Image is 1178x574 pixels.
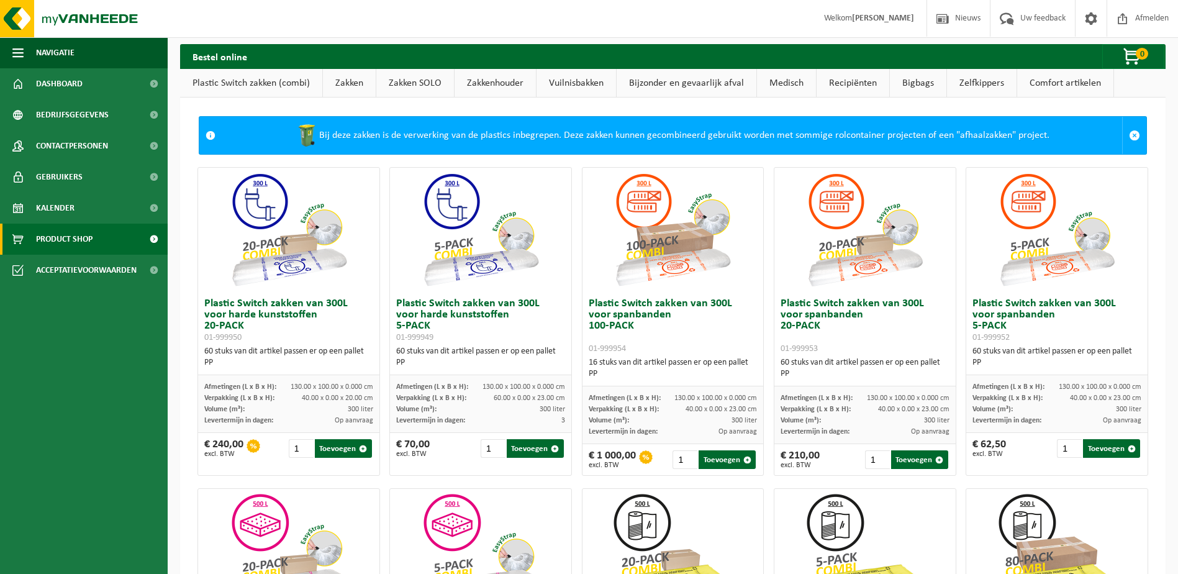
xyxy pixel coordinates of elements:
input: 1 [865,450,890,469]
button: Toevoegen [1083,439,1140,458]
input: 1 [289,439,314,458]
a: Recipiënten [817,69,889,98]
span: 300 liter [924,417,949,424]
img: 01-999952 [995,168,1119,292]
div: PP [781,368,949,380]
span: 40.00 x 0.00 x 20.00 cm [302,394,373,402]
span: 01-999950 [204,333,242,342]
span: excl. BTW [204,450,243,458]
span: 130.00 x 100.00 x 0.000 cm [483,383,565,391]
div: 60 stuks van dit artikel passen er op een pallet [204,346,373,368]
img: 01-999950 [227,168,351,292]
span: Gebruikers [36,162,83,193]
span: Contactpersonen [36,130,108,162]
a: Zakken [323,69,376,98]
span: Op aanvraag [911,428,949,435]
a: Plastic Switch zakken (combi) [180,69,322,98]
div: € 62,50 [972,439,1006,458]
div: 60 stuks van dit artikel passen er op een pallet [781,357,949,380]
span: Volume (m³): [396,406,437,413]
img: WB-0240-HPE-GN-50.png [294,123,319,148]
span: Verpakking (L x B x H): [204,394,274,402]
a: Zelfkippers [947,69,1017,98]
span: 40.00 x 0.00 x 23.00 cm [686,406,757,413]
span: Afmetingen (L x B x H): [204,383,276,391]
a: Medisch [757,69,816,98]
button: Toevoegen [891,450,948,469]
span: 130.00 x 100.00 x 0.000 cm [1059,383,1141,391]
span: 3 [561,417,565,424]
span: 130.00 x 100.00 x 0.000 cm [867,394,949,402]
span: Acceptatievoorwaarden [36,255,137,286]
div: € 240,00 [204,439,243,458]
button: Toevoegen [699,450,756,469]
span: 01-999954 [589,344,626,353]
span: Verpakking (L x B x H): [972,394,1043,402]
div: 60 stuks van dit artikel passen er op een pallet [396,346,565,368]
span: Levertermijn in dagen: [396,417,465,424]
input: 1 [673,450,697,469]
span: Volume (m³): [589,417,629,424]
div: PP [589,368,758,380]
div: 60 stuks van dit artikel passen er op een pallet [972,346,1141,368]
h3: Plastic Switch zakken van 300L voor spanbanden 100-PACK [589,298,758,354]
span: excl. BTW [972,450,1006,458]
input: 1 [481,439,505,458]
span: 300 liter [732,417,757,424]
input: 1 [1057,439,1082,458]
a: Sluit melding [1122,117,1146,154]
h3: Plastic Switch zakken van 300L voor harde kunststoffen 20-PACK [204,298,373,343]
button: Toevoegen [315,439,372,458]
span: 130.00 x 100.00 x 0.000 cm [674,394,757,402]
span: Op aanvraag [335,417,373,424]
a: Zakken SOLO [376,69,454,98]
span: 01-999953 [781,344,818,353]
span: 300 liter [1116,406,1141,413]
img: 01-999949 [419,168,543,292]
span: Afmetingen (L x B x H): [589,394,661,402]
span: Verpakking (L x B x H): [396,394,466,402]
div: PP [972,357,1141,368]
span: Afmetingen (L x B x H): [972,383,1044,391]
div: PP [204,357,373,368]
span: Volume (m³): [781,417,821,424]
div: PP [396,357,565,368]
span: Product Shop [36,224,93,255]
span: Volume (m³): [204,406,245,413]
span: 40.00 x 0.00 x 23.00 cm [1070,394,1141,402]
span: 300 liter [348,406,373,413]
h3: Plastic Switch zakken van 300L voor spanbanden 20-PACK [781,298,949,354]
img: 01-999954 [610,168,735,292]
span: 40.00 x 0.00 x 23.00 cm [878,406,949,413]
span: Bedrijfsgegevens [36,99,109,130]
div: 16 stuks van dit artikel passen er op een pallet [589,357,758,380]
span: Levertermijn in dagen: [589,428,658,435]
span: Op aanvraag [718,428,757,435]
span: 0 [1136,48,1148,60]
strong: [PERSON_NAME] [852,14,914,23]
span: excl. BTW [589,462,636,469]
button: 0 [1102,44,1164,69]
span: Levertermijn in dagen: [204,417,273,424]
span: Afmetingen (L x B x H): [781,394,853,402]
span: 300 liter [540,406,565,413]
h2: Bestel online [180,44,260,68]
span: 60.00 x 0.00 x 23.00 cm [494,394,565,402]
span: 01-999952 [972,333,1010,342]
img: 01-999953 [803,168,927,292]
span: Levertermijn in dagen: [972,417,1041,424]
span: 130.00 x 100.00 x 0.000 cm [291,383,373,391]
a: Bijzonder en gevaarlijk afval [617,69,756,98]
h3: Plastic Switch zakken van 300L voor harde kunststoffen 5-PACK [396,298,565,343]
div: € 210,00 [781,450,820,469]
a: Vuilnisbakken [537,69,616,98]
span: Op aanvraag [1103,417,1141,424]
div: Bij deze zakken is de verwerking van de plastics inbegrepen. Deze zakken kunnen gecombineerd gebr... [222,117,1122,154]
span: Kalender [36,193,75,224]
span: Volume (m³): [972,406,1013,413]
a: Zakkenhouder [455,69,536,98]
span: excl. BTW [781,462,820,469]
a: Bigbags [890,69,946,98]
span: 01-999949 [396,333,433,342]
span: Levertermijn in dagen: [781,428,850,435]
